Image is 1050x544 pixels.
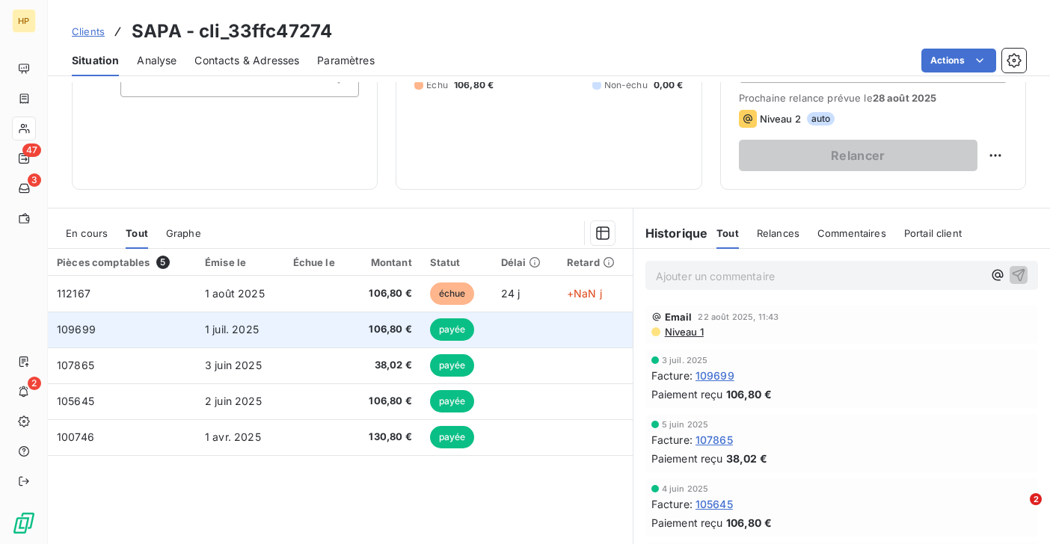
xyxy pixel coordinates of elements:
[651,451,723,466] span: Paiement reçu
[651,515,723,531] span: Paiement reçu
[654,78,684,92] span: 0,00 €
[426,78,448,92] span: Échu
[72,25,105,37] span: Clients
[807,112,835,126] span: auto
[757,227,799,239] span: Relances
[361,286,412,301] span: 106,80 €
[57,287,90,300] span: 112167
[662,356,708,365] span: 3 juil. 2025
[430,426,475,448] span: payée
[1030,493,1042,505] span: 2
[567,256,624,268] div: Retard
[662,420,709,429] span: 5 juin 2025
[137,53,176,68] span: Analyse
[662,484,709,493] span: 4 juin 2025
[72,53,119,68] span: Situation
[22,143,41,157] span: 47
[651,496,693,512] span: Facture :
[696,496,733,512] span: 105645
[739,92,1007,104] span: Prochaine relance prévue le
[501,287,521,300] span: 24 j
[726,515,772,531] span: 106,80 €
[430,282,475,305] span: échue
[205,359,262,371] span: 3 juin 2025
[57,430,94,443] span: 100746
[904,227,962,239] span: Portail client
[12,9,36,33] div: HP
[501,256,549,268] div: Délai
[72,24,105,39] a: Clients
[12,511,36,535] img: Logo LeanPay
[430,354,475,377] span: payée
[57,395,94,407] span: 105645
[739,140,977,171] button: Relancer
[66,227,108,239] span: En cours
[205,287,265,300] span: 1 août 2025
[726,451,767,466] span: 38,02 €
[317,53,375,68] span: Paramètres
[999,493,1035,529] iframe: Intercom live chat
[293,256,343,268] div: Échue le
[716,227,739,239] span: Tout
[921,49,996,72] button: Actions
[166,227,201,239] span: Graphe
[194,53,299,68] span: Contacts & Adresses
[698,312,779,321] span: 22 août 2025, 11:43
[205,256,275,268] div: Émise le
[57,256,187,269] div: Pièces comptables
[126,227,148,239] span: Tout
[361,430,412,445] span: 130,80 €
[430,256,483,268] div: Statut
[663,326,704,338] span: Niveau 1
[696,432,733,448] span: 107865
[696,368,734,383] span: 109699
[361,394,412,409] span: 106,80 €
[28,173,41,187] span: 3
[651,368,693,383] span: Facture :
[132,18,332,45] h3: SAPA - cli_33ffc47274
[361,322,412,337] span: 106,80 €
[651,432,693,448] span: Facture :
[205,395,262,407] span: 2 juin 2025
[12,176,35,200] a: 3
[604,78,648,92] span: Non-échu
[817,227,886,239] span: Commentaires
[361,358,412,373] span: 38,02 €
[361,256,412,268] div: Montant
[12,146,35,170] a: 47
[760,113,801,125] span: Niveau 2
[205,430,261,443] span: 1 avr. 2025
[651,386,723,402] span: Paiement reçu
[57,323,96,336] span: 109699
[205,323,259,336] span: 1 juil. 2025
[28,377,41,390] span: 2
[57,359,94,371] span: 107865
[454,78,494,92] span: 106,80 €
[873,92,937,104] span: 28 août 2025
[665,311,693,323] span: Email
[430,318,475,341] span: payée
[430,390,475,412] span: payée
[633,224,708,242] h6: Historique
[156,256,170,269] span: 5
[567,287,602,300] span: +NaN j
[726,386,772,402] span: 106,80 €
